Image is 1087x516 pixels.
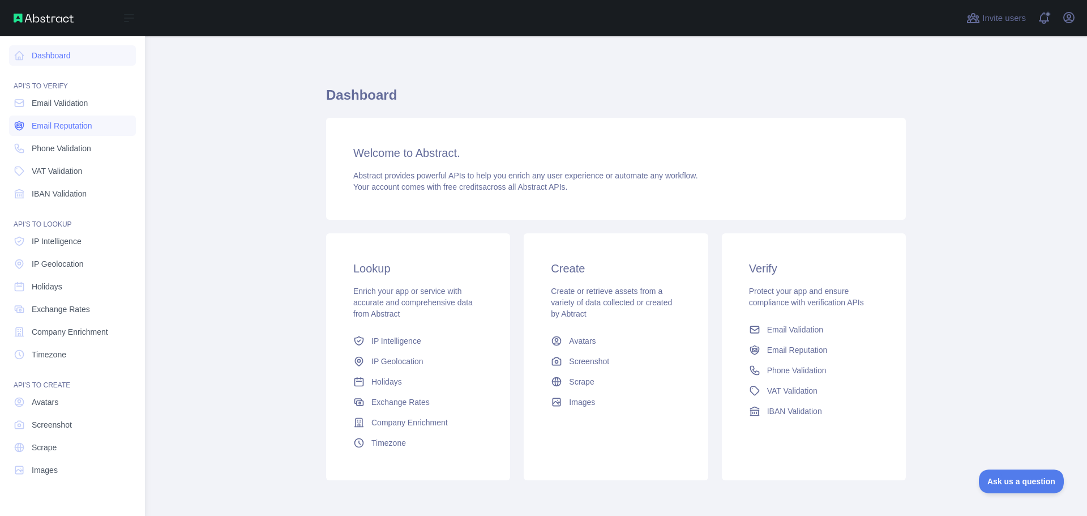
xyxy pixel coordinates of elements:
[744,319,883,340] a: Email Validation
[443,182,482,191] span: free credits
[9,184,136,204] a: IBAN Validation
[371,396,430,408] span: Exchange Rates
[9,437,136,458] a: Scrape
[9,460,136,480] a: Images
[353,145,879,161] h3: Welcome to Abstract.
[32,236,82,247] span: IP Intelligence
[9,344,136,365] a: Timezone
[371,417,448,428] span: Company Enrichment
[749,261,879,276] h3: Verify
[982,12,1026,25] span: Invite users
[32,97,88,109] span: Email Validation
[9,93,136,113] a: Email Validation
[9,231,136,251] a: IP Intelligence
[32,304,90,315] span: Exchange Rates
[32,442,57,453] span: Scrape
[9,367,136,390] div: API'S TO CREATE
[744,340,883,360] a: Email Reputation
[353,287,473,318] span: Enrich your app or service with accurate and comprehensive data from Abstract
[569,376,594,387] span: Scrape
[353,182,567,191] span: Your account comes with across all Abstract APIs.
[749,287,864,307] span: Protect your app and ensure compliance with verification APIs
[371,376,402,387] span: Holidays
[744,381,883,401] a: VAT Validation
[9,116,136,136] a: Email Reputation
[349,351,487,372] a: IP Geolocation
[326,86,906,113] h1: Dashboard
[546,351,685,372] a: Screenshot
[9,138,136,159] a: Phone Validation
[32,281,62,292] span: Holidays
[744,401,883,421] a: IBAN Validation
[569,335,596,347] span: Avatars
[371,356,423,367] span: IP Geolocation
[767,385,818,396] span: VAT Validation
[9,206,136,229] div: API'S TO LOOKUP
[349,392,487,412] a: Exchange Rates
[979,470,1064,493] iframe: Toggle Customer Support
[767,324,823,335] span: Email Validation
[9,161,136,181] a: VAT Validation
[32,349,66,360] span: Timezone
[546,372,685,392] a: Scrape
[767,365,827,376] span: Phone Validation
[569,356,609,367] span: Screenshot
[767,406,822,417] span: IBAN Validation
[32,120,92,131] span: Email Reputation
[349,433,487,453] a: Timezone
[349,331,487,351] a: IP Intelligence
[371,437,406,449] span: Timezone
[767,344,828,356] span: Email Reputation
[32,419,72,430] span: Screenshot
[353,261,483,276] h3: Lookup
[9,392,136,412] a: Avatars
[14,14,74,23] img: Abstract API
[9,276,136,297] a: Holidays
[9,299,136,319] a: Exchange Rates
[744,360,883,381] a: Phone Validation
[32,396,58,408] span: Avatars
[32,165,82,177] span: VAT Validation
[964,9,1028,27] button: Invite users
[9,68,136,91] div: API'S TO VERIFY
[32,143,91,154] span: Phone Validation
[9,45,136,66] a: Dashboard
[551,287,672,318] span: Create or retrieve assets from a variety of data collected or created by Abtract
[349,372,487,392] a: Holidays
[9,415,136,435] a: Screenshot
[546,331,685,351] a: Avatars
[551,261,681,276] h3: Create
[9,322,136,342] a: Company Enrichment
[371,335,421,347] span: IP Intelligence
[9,254,136,274] a: IP Geolocation
[569,396,595,408] span: Images
[32,188,87,199] span: IBAN Validation
[349,412,487,433] a: Company Enrichment
[32,258,84,270] span: IP Geolocation
[32,326,108,338] span: Company Enrichment
[546,392,685,412] a: Images
[353,171,698,180] span: Abstract provides powerful APIs to help you enrich any user experience or automate any workflow.
[32,464,58,476] span: Images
